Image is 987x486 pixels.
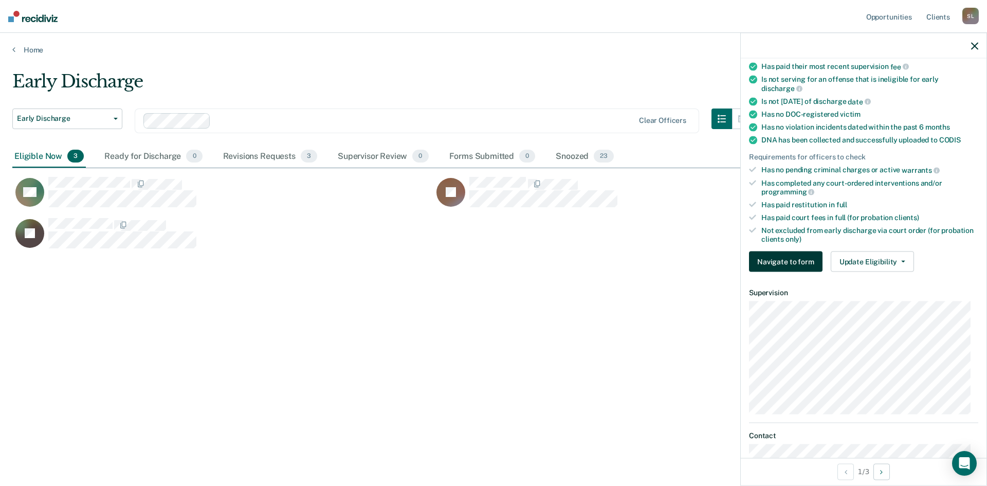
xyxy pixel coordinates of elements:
[785,235,801,243] span: only)
[447,146,538,168] div: Forms Submitted
[17,114,109,123] span: Early Discharge
[12,45,975,55] a: Home
[301,150,317,163] span: 3
[519,150,535,163] span: 0
[761,84,802,93] span: discharge
[221,146,319,168] div: Revisions Requests
[761,62,978,71] div: Has paid their most recent supervision
[12,146,86,168] div: Eligible Now
[67,150,84,163] span: 3
[102,146,204,168] div: Ready for Discharge
[836,201,847,209] span: full
[749,153,978,161] div: Requirements for officers to check
[749,289,978,297] dt: Supervision
[761,110,978,119] div: Has no DOC-registered
[939,136,961,144] span: CODIS
[837,463,854,480] button: Previous Opportunity
[761,123,978,132] div: Has no violation incidents dated within the past 6
[890,62,909,70] span: fee
[186,150,202,163] span: 0
[12,218,433,259] div: CaseloadOpportunityCell-6139253
[925,123,950,131] span: months
[12,71,753,100] div: Early Discharge
[761,188,814,196] span: programming
[594,150,614,163] span: 23
[761,178,978,196] div: Has completed any court-ordered interventions and/or
[336,146,431,168] div: Supervisor Review
[554,146,616,168] div: Snoozed
[873,463,890,480] button: Next Opportunity
[894,213,919,222] span: clients)
[848,97,870,105] span: date
[749,431,978,440] dt: Contact
[749,251,827,272] a: Navigate to form link
[761,213,978,222] div: Has paid court fees in full (for probation
[761,97,978,106] div: Is not [DATE] of discharge
[831,251,914,272] button: Update Eligibility
[952,451,977,476] div: Open Intercom Messenger
[761,201,978,209] div: Has paid restitution in
[639,116,686,125] div: Clear officers
[761,166,978,175] div: Has no pending criminal charges or active
[749,251,822,272] button: Navigate to form
[761,226,978,243] div: Not excluded from early discharge via court order (for probation clients
[761,75,978,93] div: Is not serving for an offense that is ineligible for early
[761,136,978,145] div: DNA has been collected and successfully uploaded to
[840,110,861,118] span: victim
[433,176,854,218] div: CaseloadOpportunityCell-6411368
[741,458,986,485] div: 1 / 3
[12,176,433,218] div: CaseloadOpportunityCell-6614851
[412,150,428,163] span: 0
[8,11,58,22] img: Recidiviz
[902,166,940,174] span: warrants
[962,8,979,24] div: S L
